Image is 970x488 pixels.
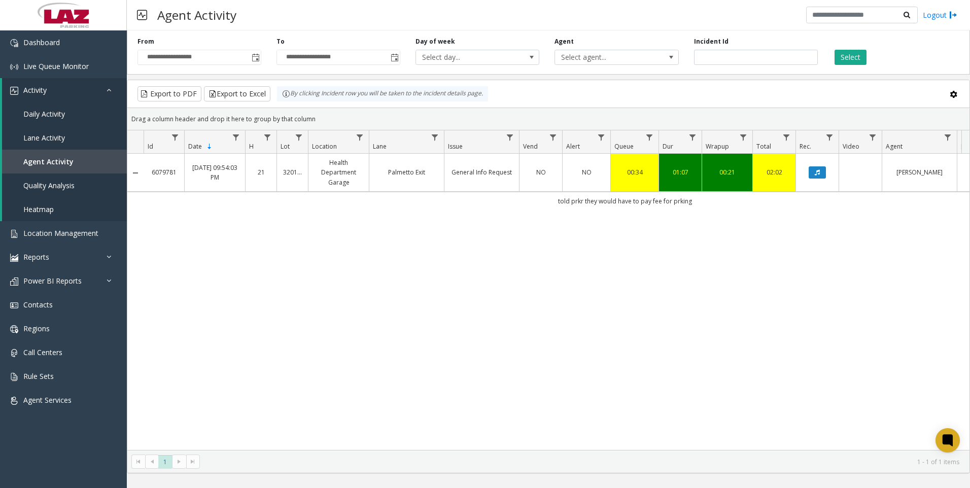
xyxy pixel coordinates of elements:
a: NO [526,167,556,177]
label: From [137,37,154,46]
span: Contacts [23,300,53,309]
span: Quality Analysis [23,181,75,190]
span: Date [188,142,202,151]
a: [DATE] 09:54:03 PM [191,163,239,182]
span: Wrapup [706,142,729,151]
a: NO [569,167,604,177]
a: Collapse Details [127,169,144,177]
span: Total [756,142,771,151]
span: Heatmap [23,204,54,214]
span: Toggle popup [389,50,400,64]
span: Select agent... [555,50,653,64]
a: Alert Filter Menu [595,130,608,144]
span: Dur [663,142,673,151]
span: Queue [614,142,634,151]
span: Rec. [800,142,811,151]
a: Date Filter Menu [229,130,243,144]
a: 320176 [283,167,302,177]
span: Alert [566,142,580,151]
a: Total Filter Menu [780,130,793,144]
img: pageIcon [137,3,147,27]
span: Call Centers [23,347,62,357]
span: Vend [523,142,538,151]
span: Rule Sets [23,371,54,381]
span: Id [148,142,153,151]
span: Sortable [205,143,214,151]
a: Lot Filter Menu [292,130,306,144]
span: Activity [23,85,47,95]
a: Quality Analysis [2,173,127,197]
img: 'icon' [10,39,18,47]
img: 'icon' [10,230,18,238]
img: infoIcon.svg [282,90,290,98]
img: 'icon' [10,87,18,95]
a: Heatmap [2,197,127,221]
span: Agent Activity [23,157,74,166]
img: 'icon' [10,63,18,71]
div: Data table [127,130,969,450]
span: Lane Activity [23,133,65,143]
div: Drag a column header and drop it here to group by that column [127,110,969,128]
label: To [276,37,285,46]
a: 01:07 [665,167,696,177]
span: Agent [886,142,903,151]
span: Daily Activity [23,109,65,119]
span: NO [536,168,546,177]
a: Daily Activity [2,102,127,126]
a: Logout [923,10,957,20]
a: Palmetto Exit [375,167,438,177]
span: Lot [281,142,290,151]
a: Health Department Garage [315,158,363,187]
span: Location Management [23,228,98,238]
img: 'icon' [10,397,18,405]
kendo-pager-info: 1 - 1 of 1 items [206,458,959,466]
a: Lane Filter Menu [428,130,442,144]
img: 'icon' [10,301,18,309]
a: Id Filter Menu [168,130,182,144]
button: Export to Excel [204,86,270,101]
span: Location [312,142,337,151]
span: Page 1 [158,455,172,469]
a: [PERSON_NAME] [888,167,951,177]
a: 02:02 [759,167,789,177]
a: General Info Request [451,167,513,177]
a: 00:21 [708,167,746,177]
a: H Filter Menu [261,130,274,144]
a: Location Filter Menu [353,130,367,144]
img: 'icon' [10,349,18,357]
span: Reports [23,252,49,262]
span: Dashboard [23,38,60,47]
span: Regions [23,324,50,333]
div: By clicking Incident row you will be taken to the incident details page. [277,86,488,101]
label: Incident Id [694,37,729,46]
a: 21 [252,167,270,177]
a: Queue Filter Menu [643,130,656,144]
span: Power BI Reports [23,276,82,286]
span: Agent Services [23,395,72,405]
a: Rec. Filter Menu [823,130,837,144]
a: Wrapup Filter Menu [737,130,750,144]
button: Export to PDF [137,86,201,101]
a: 00:34 [617,167,652,177]
span: Toggle popup [250,50,261,64]
span: Lane [373,142,387,151]
img: 'icon' [10,373,18,381]
a: Video Filter Menu [866,130,880,144]
h3: Agent Activity [152,3,241,27]
a: Lane Activity [2,126,127,150]
img: 'icon' [10,277,18,286]
span: Issue [448,142,463,151]
img: 'icon' [10,254,18,262]
label: Day of week [415,37,455,46]
span: Live Queue Monitor [23,61,89,71]
span: Select day... [416,50,514,64]
span: H [249,142,254,151]
img: 'icon' [10,325,18,333]
a: Vend Filter Menu [546,130,560,144]
label: Agent [555,37,574,46]
a: Agent Filter Menu [941,130,955,144]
